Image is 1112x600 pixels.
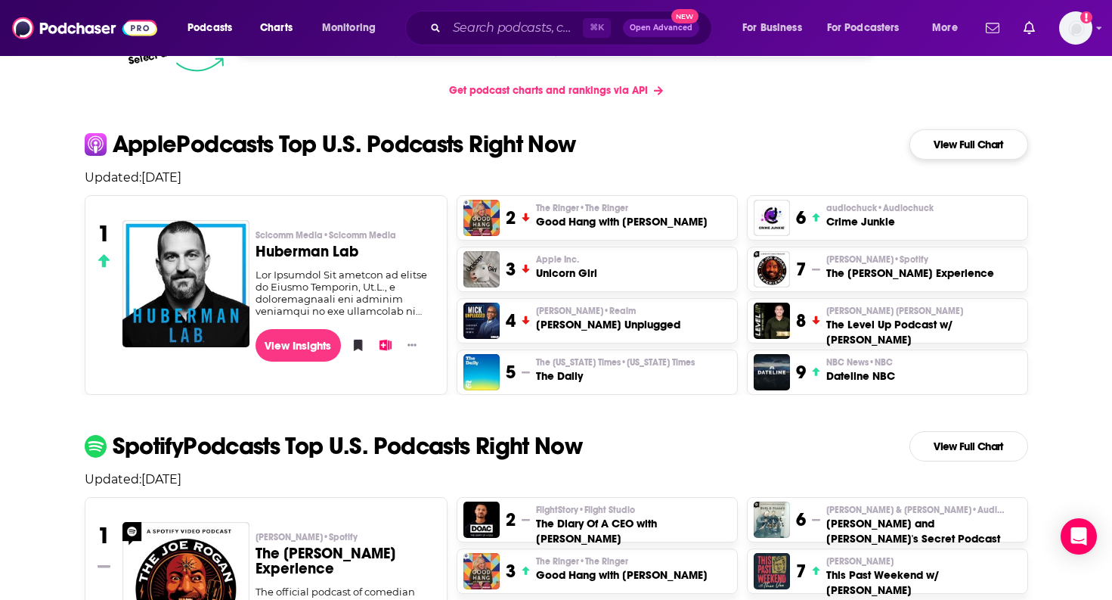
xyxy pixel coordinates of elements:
span: • Scicomm Media [323,230,396,241]
h3: The [PERSON_NAME] Experience [826,266,994,281]
a: Show notifications dropdown [1018,15,1041,41]
h3: Good Hang with [PERSON_NAME] [536,567,708,583]
h3: 4 [506,309,516,332]
a: Scicomm Media•Scicomm MediaHuberman Lab [256,229,435,269]
img: Podchaser - Follow, Share and Rate Podcasts [12,14,157,42]
h3: 8 [796,309,806,332]
input: Search podcasts, credits, & more... [447,16,583,40]
span: • The Ringer [579,203,628,213]
span: More [932,17,958,39]
h3: The [PERSON_NAME] Experience [256,546,435,577]
a: audiochuck•AudiochuckCrime Junkie [826,202,934,229]
span: [PERSON_NAME] [256,531,358,543]
img: Good Hang with Amy Poehler [463,553,500,589]
span: The Ringer [536,555,628,567]
span: New [671,9,698,23]
span: • Spotify [894,254,928,265]
a: [PERSON_NAME]This Past Weekend w/ [PERSON_NAME] [826,555,1021,598]
p: Spotify Podcasts Top U.S. Podcasts Right Now [113,434,583,459]
button: Add to List [374,334,389,356]
p: Joe Rogan • Spotify [826,253,994,266]
p: Matt McCusker & Shane Gillis • Audioboom [826,504,1021,516]
p: Updated: [DATE] [73,472,1040,487]
span: • Flight Studio [578,505,635,515]
span: • Spotify [323,532,358,542]
a: FlightStory•Flight StudioThe Diary Of A CEO with [PERSON_NAME] [536,504,730,546]
span: NBC News [826,356,893,368]
button: Show More Button [401,337,423,353]
a: Charts [250,16,302,40]
a: [PERSON_NAME]•SpotifyThe [PERSON_NAME] Experience [826,253,994,281]
img: Huberman Lab [122,220,249,347]
a: The Level Up Podcast w/ Paul Alex [754,303,790,339]
span: Get podcast charts and rankings via API [449,84,648,97]
button: open menu [311,16,395,40]
p: Joe Rogan • Spotify [256,531,435,543]
img: This Past Weekend w/ Theo Von [754,553,790,589]
div: Lor Ipsumdol Sit ametcon ad elitse do Eiusmo Temporin, Ut.L., e doloremagnaali eni adminim veniam... [256,269,435,317]
h3: Crime Junkie [826,214,934,229]
p: The Ringer • The Ringer [536,202,708,214]
img: Crime Junkie [754,200,790,236]
span: The [US_STATE] Times [536,356,695,368]
a: [PERSON_NAME]•Realm[PERSON_NAME] Unplugged [536,305,680,332]
p: NBC News • NBC [826,356,895,368]
a: View Insights [256,329,341,362]
img: Unicorn Girl [463,251,500,288]
span: Podcasts [187,17,232,39]
p: The New York Times • New York Times [536,356,695,368]
a: [PERSON_NAME] [PERSON_NAME]The Level Up Podcast w/ [PERSON_NAME] [826,305,1021,347]
span: Monitoring [322,17,376,39]
h3: The Level Up Podcast w/ [PERSON_NAME] [826,317,1021,347]
img: The Joe Rogan Experience [754,251,790,288]
a: The Ringer•The RingerGood Hang with [PERSON_NAME] [536,555,708,583]
h3: 7 [796,258,806,281]
h3: Unicorn Girl [536,266,597,281]
a: The Ringer•The RingerGood Hang with [PERSON_NAME] [536,202,708,229]
img: select arrow [176,58,224,72]
div: Open Intercom Messenger [1061,518,1097,555]
p: FlightStory • Flight Studio [536,504,730,516]
img: Good Hang with Amy Poehler [463,200,500,236]
a: View Full Chart [909,129,1028,160]
span: [PERSON_NAME] [PERSON_NAME] [826,305,963,317]
span: The Ringer [536,202,628,214]
h3: [PERSON_NAME] Unplugged [536,317,680,332]
a: [PERSON_NAME] & [PERSON_NAME]•Audioboom[PERSON_NAME] and [PERSON_NAME]'s Secret Podcast [826,504,1021,546]
span: audiochuck [826,202,934,214]
span: • [US_STATE] Times [621,357,695,368]
a: Mick Unplugged [463,303,500,339]
button: Open AdvancedNew [623,19,699,37]
a: NBC News•NBCDateline NBC [826,356,895,384]
h3: [PERSON_NAME] and [PERSON_NAME]'s Secret Podcast [826,516,1021,546]
span: For Podcasters [827,17,900,39]
span: [PERSON_NAME] [826,253,928,266]
h3: 1 [98,220,110,247]
span: • The Ringer [579,556,628,567]
button: Show profile menu [1059,11,1092,45]
span: • Audiochuck [877,203,934,213]
h3: 6 [796,508,806,531]
button: open menu [817,16,922,40]
img: The Daily [463,354,500,390]
img: apple Icon [85,133,107,155]
span: Scicomm Media [256,229,396,241]
img: Dateline NBC [754,354,790,390]
p: The Ringer • The Ringer [536,555,708,567]
img: Matt and Shane's Secret Podcast [754,502,790,538]
h3: 9 [796,361,806,384]
span: • Realm [603,306,636,316]
span: Charts [260,17,293,39]
button: open menu [922,16,977,40]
